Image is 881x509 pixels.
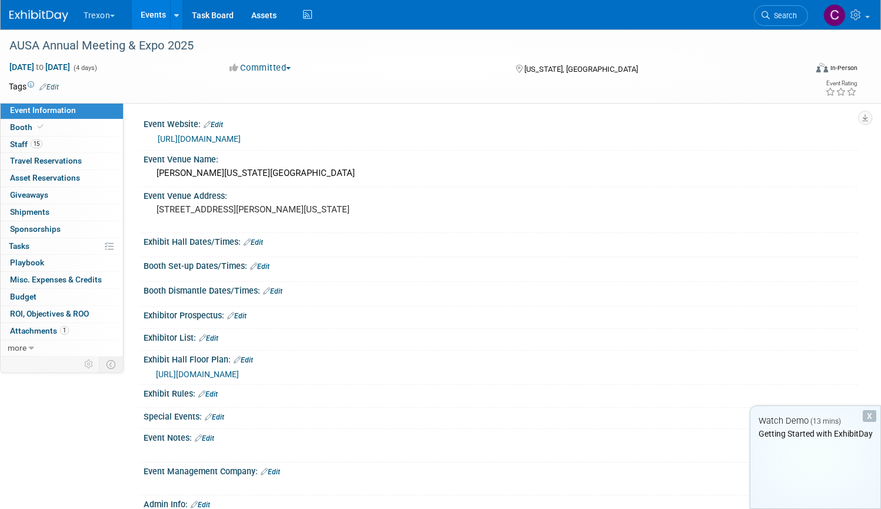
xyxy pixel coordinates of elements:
pre: [STREET_ADDRESS][PERSON_NAME][US_STATE] [157,204,428,215]
a: Edit [39,83,59,91]
div: Event Format [731,61,857,79]
button: Committed [225,62,295,74]
a: Edit [263,287,282,295]
span: Booth [10,122,46,132]
div: Dismiss [863,410,876,422]
a: Edit [234,356,253,364]
img: ExhibitDay [9,10,68,22]
a: Asset Reservations [1,170,123,187]
div: Exhibit Rules: [144,385,857,400]
span: Misc. Expenses & Credits [10,275,102,284]
div: Exhibitor Prospectus: [144,307,857,322]
a: Edit [261,468,280,476]
span: ROI, Objectives & ROO [10,309,89,318]
a: Shipments [1,204,123,221]
div: AUSA Annual Meeting & Expo 2025 [5,35,785,56]
div: Event Notes: [144,429,857,444]
div: Event Venue Name: [144,151,857,165]
a: Event Information [1,102,123,119]
span: 15 [31,139,42,148]
span: Asset Reservations [10,173,80,182]
a: Giveaways [1,187,123,204]
div: Special Events: [144,408,857,423]
div: Event Website: [144,115,857,131]
div: [PERSON_NAME][US_STATE][GEOGRAPHIC_DATA] [152,164,849,182]
a: Playbook [1,255,123,271]
div: Event Rating [825,81,857,87]
a: ROI, Objectives & ROO [1,306,123,322]
a: Edit [227,312,247,320]
a: Misc. Expenses & Credits [1,272,123,288]
a: Edit [195,434,214,443]
div: Booth Dismantle Dates/Times: [144,282,857,297]
div: Getting Started with ExhibitDay [750,428,880,440]
span: Event Information [10,105,76,115]
span: to [34,62,45,72]
a: Staff15 [1,137,123,153]
a: Sponsorships [1,221,123,238]
span: Shipments [10,207,49,217]
span: (4 days) [72,64,97,72]
a: Edit [250,262,270,271]
img: Format-Inperson.png [816,63,828,72]
a: Tasks [1,238,123,255]
td: Tags [9,81,59,92]
a: Attachments1 [1,323,123,340]
a: more [1,340,123,357]
div: Event Management Company: [144,463,857,478]
a: Search [754,5,808,26]
span: Tasks [9,241,29,251]
span: [DATE] [DATE] [9,62,71,72]
span: Sponsorships [10,224,61,234]
a: Booth [1,119,123,136]
div: Event Venue Address: [144,187,857,202]
div: Exhibitor List: [144,329,857,344]
span: more [8,343,26,352]
a: Edit [191,501,210,509]
span: Giveaways [10,190,48,199]
i: Booth reservation complete [38,124,44,130]
a: Edit [199,334,218,342]
span: Attachments [10,326,69,335]
a: Travel Reservations [1,153,123,169]
div: Exhibit Hall Floor Plan: [144,351,857,366]
span: Budget [10,292,36,301]
a: Edit [204,121,223,129]
span: Search [770,11,797,20]
td: Toggle Event Tabs [99,357,124,372]
span: [US_STATE], [GEOGRAPHIC_DATA] [524,65,638,74]
span: Playbook [10,258,44,267]
div: Exhibit Hall Dates/Times: [144,233,857,248]
span: Staff [10,139,42,149]
a: Budget [1,289,123,305]
div: Watch Demo [750,415,880,427]
div: In-Person [830,64,857,72]
span: 1 [60,326,69,335]
span: (13 mins) [810,417,841,425]
a: [URL][DOMAIN_NAME] [158,134,241,144]
span: Travel Reservations [10,156,82,165]
a: Edit [205,413,224,421]
a: Edit [198,390,218,398]
a: [URL][DOMAIN_NAME] [156,370,239,379]
div: Booth Set-up Dates/Times: [144,257,857,272]
img: Chris Linton [823,4,846,26]
a: Edit [244,238,263,247]
td: Personalize Event Tab Strip [79,357,99,372]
